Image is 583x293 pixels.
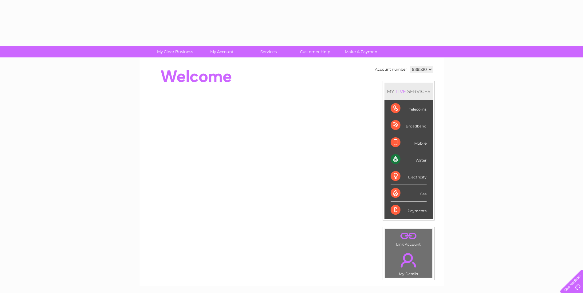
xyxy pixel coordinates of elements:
div: Telecoms [391,100,427,117]
a: Customer Help [290,46,341,57]
td: Account number [373,64,408,75]
div: Mobile [391,134,427,151]
div: Water [391,151,427,168]
div: LIVE [394,88,407,94]
div: MY SERVICES [384,83,433,100]
a: . [387,231,431,241]
a: My Clear Business [150,46,200,57]
div: Payments [391,202,427,218]
a: . [387,249,431,271]
div: Electricity [391,168,427,185]
div: Gas [391,185,427,202]
td: My Details [385,248,432,278]
a: Make A Payment [337,46,387,57]
a: My Account [196,46,247,57]
div: Broadband [391,117,427,134]
a: Services [243,46,294,57]
td: Link Account [385,229,432,248]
